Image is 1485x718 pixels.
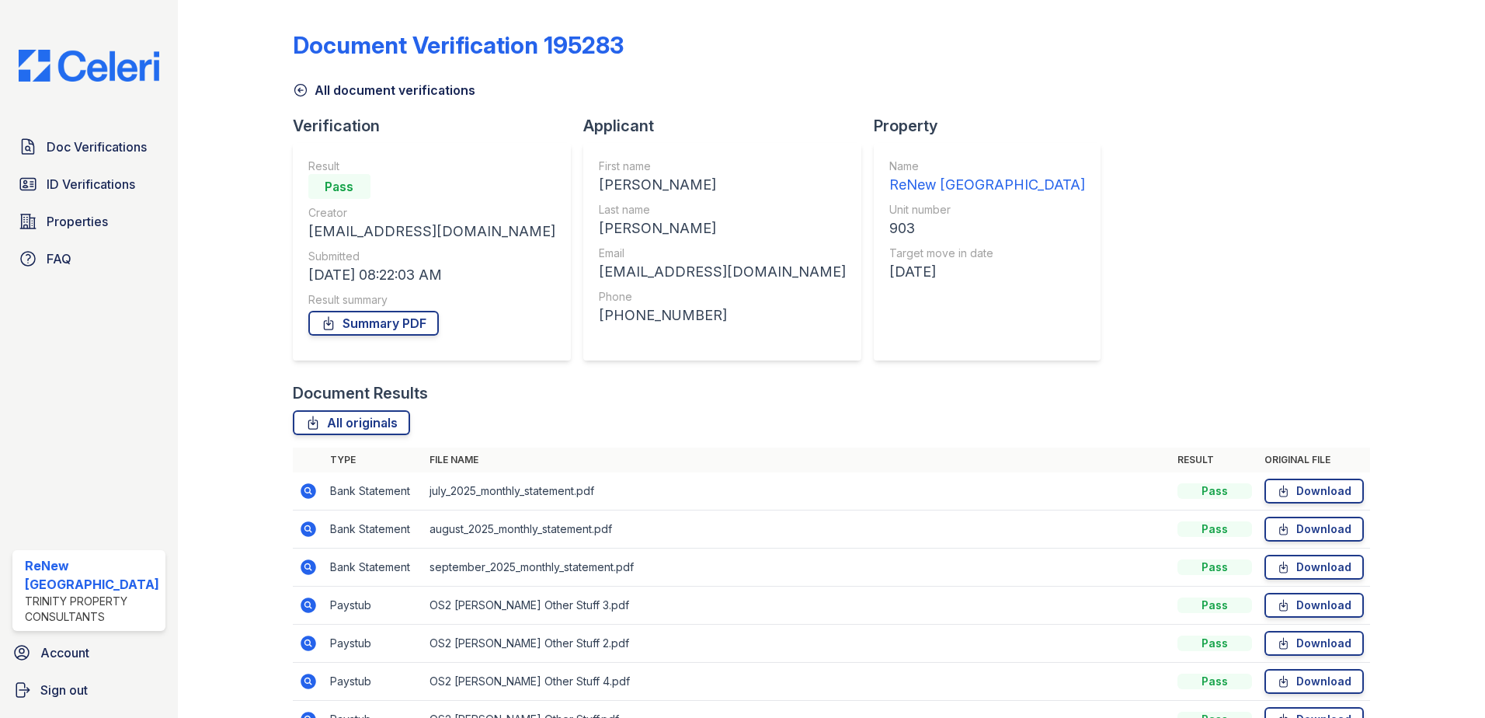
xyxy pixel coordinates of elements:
a: Download [1264,669,1364,694]
div: Pass [1177,559,1252,575]
a: All originals [293,410,410,435]
td: OS2 [PERSON_NAME] Other Stuff 4.pdf [423,663,1172,701]
div: ReNew [GEOGRAPHIC_DATA] [889,174,1085,196]
a: All document verifications [293,81,475,99]
div: Pass [1177,674,1252,689]
div: Last name [599,202,846,218]
a: Download [1264,479,1364,504]
a: Properties [12,206,165,237]
span: ID Verifications [47,175,135,193]
a: Download [1264,517,1364,542]
div: Result summary [308,292,555,308]
div: [DATE] 08:22:03 AM [308,264,555,286]
a: Sign out [6,674,172,706]
td: Paystub [324,587,423,625]
a: ID Verifications [12,169,165,200]
img: CE_Logo_Blue-a8612792a0a2168367f1c8372b55b34899dd931a85d93a1a3d3e32e68fde9ad4.png [6,50,172,82]
span: Properties [47,212,108,231]
td: OS2 [PERSON_NAME] Other Stuff 3.pdf [423,587,1172,625]
th: Result [1171,448,1258,472]
div: Target move in date [889,246,1085,261]
td: Bank Statement [324,511,423,549]
a: Download [1264,555,1364,580]
a: Doc Verifications [12,131,165,162]
div: [EMAIL_ADDRESS][DOMAIN_NAME] [308,221,555,242]
div: First name [599,159,846,174]
div: 903 [889,218,1085,239]
span: Sign out [40,681,88,699]
div: Email [599,246,846,261]
a: Name ReNew [GEOGRAPHIC_DATA] [889,159,1085,196]
div: [EMAIL_ADDRESS][DOMAIN_NAME] [599,261,846,283]
div: Trinity Property Consultants [25,594,159,625]
a: Account [6,637,172,668]
div: [DATE] [889,261,1085,283]
td: august_2025_monthly_statement.pdf [423,511,1172,549]
th: File name [423,448,1172,472]
span: Doc Verifications [47,138,147,156]
div: Applicant [583,115,874,137]
td: july_2025_monthly_statement.pdf [423,472,1172,511]
div: Phone [599,289,846,305]
td: Paystub [324,625,423,663]
span: FAQ [47,249,71,268]
div: Creator [308,205,555,221]
div: Document Results [293,382,428,404]
a: Download [1264,593,1364,618]
td: Paystub [324,663,423,701]
th: Original file [1258,448,1370,472]
a: Download [1264,631,1364,656]
span: Account [40,643,89,662]
td: september_2025_monthly_statement.pdf [423,549,1172,587]
th: Type [324,448,423,472]
div: Pass [308,174,370,199]
iframe: chat widget [1420,656,1469,702]
div: Name [889,159,1085,174]
div: Pass [1177,598,1252,613]
div: ReNew [GEOGRAPHIC_DATA] [25,556,159,594]
div: Pass [1177,483,1252,499]
div: Verification [293,115,583,137]
div: Document Verification 195283 [293,31,624,59]
a: Summary PDF [308,311,439,336]
div: [PERSON_NAME] [599,174,846,196]
a: FAQ [12,243,165,274]
div: Property [874,115,1113,137]
td: OS2 [PERSON_NAME] Other Stuff 2.pdf [423,625,1172,663]
div: Pass [1177,636,1252,651]
td: Bank Statement [324,472,423,511]
div: Submitted [308,249,555,264]
div: Pass [1177,521,1252,537]
div: Unit number [889,202,1085,218]
div: Result [308,159,555,174]
div: [PHONE_NUMBER] [599,305,846,326]
div: [PERSON_NAME] [599,218,846,239]
td: Bank Statement [324,549,423,587]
